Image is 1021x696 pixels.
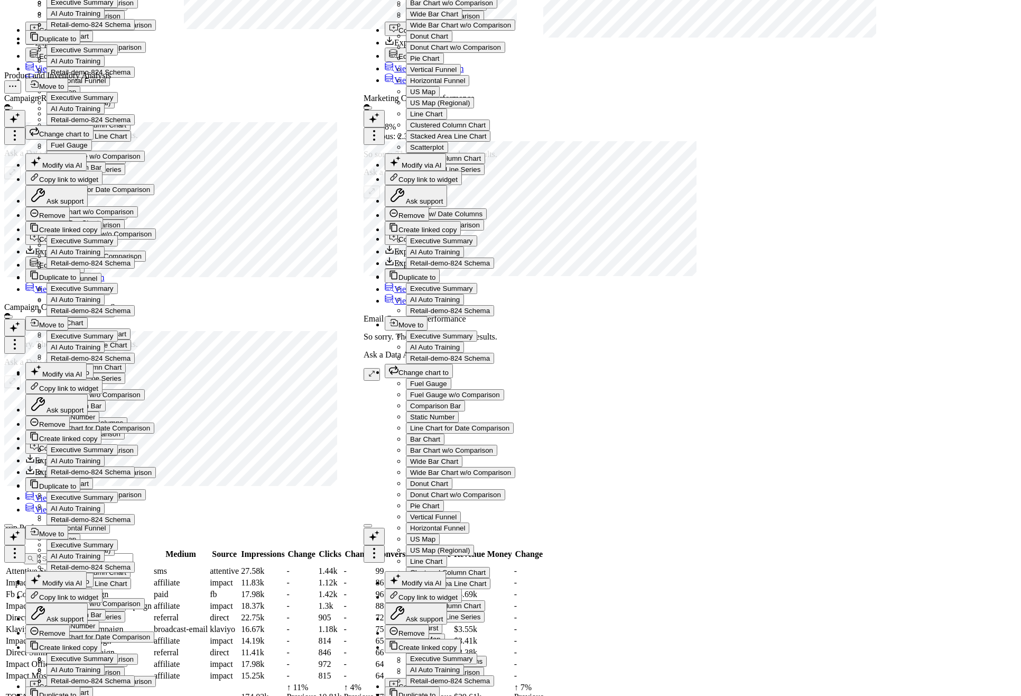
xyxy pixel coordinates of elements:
[406,500,444,511] button: Pie Chart
[385,153,446,171] button: Modify via AI
[153,543,208,565] th: Medium
[318,543,342,565] th: Clicks
[47,664,105,675] button: AI Auto Training
[241,625,284,634] div: 16.67k
[241,578,284,588] div: 11.83k
[287,566,317,576] div: -
[47,514,135,525] button: Retail-demo-824 Schema
[406,511,461,523] button: Vertical Funnel
[287,578,317,588] div: -
[385,625,429,639] button: Remove
[319,671,342,681] div: 815
[25,362,87,380] button: Modify via AI
[47,44,118,56] button: Executive Summary
[154,590,208,599] div: paid
[4,71,111,80] div: Product and Inventory Analysis
[241,613,284,622] div: 22.75k
[514,683,544,692] div: ↑ 7%
[319,578,342,588] div: 1.12k
[154,601,208,611] div: affiliate
[406,342,464,353] button: AI Auto Training
[385,171,462,185] button: Copy link to widget
[344,601,374,611] div: -
[385,571,446,589] button: Modify via AI
[210,648,239,657] div: direct
[385,639,461,653] button: Create linked copy
[406,653,477,664] button: Executive Summary
[406,400,465,411] button: Comparison Bar
[4,523,545,533] div: Top Performing Campaigns
[47,235,118,246] button: Executive Summary
[406,246,464,258] button: AI Auto Training
[47,92,118,103] button: Executive Summary
[25,416,70,430] button: Remove
[47,294,105,305] button: AI Auto Training
[25,207,70,221] button: Remove
[210,625,239,634] div: klaviyo
[319,660,342,669] div: 972
[514,671,544,681] div: -
[25,430,101,444] button: Create linked copy
[344,578,374,588] div: -
[514,578,544,588] div: -
[514,590,544,599] div: -
[286,543,317,565] th: Change
[154,636,208,646] div: affiliate
[241,671,284,681] div: 15.25k
[406,434,444,445] button: Bar Chart
[25,639,101,653] button: Create linked copy
[154,648,208,657] div: referral
[319,613,342,622] div: 905
[25,589,103,603] button: Copy link to widget
[47,466,135,478] button: Retail-demo-824 Schema
[154,566,208,576] div: sms
[406,411,459,423] button: Static Number
[344,636,374,646] div: -
[210,578,239,588] div: impact
[25,153,87,171] button: Modify via AI
[47,492,118,503] button: Executive Summary
[287,625,317,634] div: -
[210,590,239,599] div: fb
[287,671,317,681] div: -
[385,316,428,331] button: Move to
[406,305,494,316] button: Retail-demo-824 Schema
[319,648,342,657] div: 846
[47,503,105,514] button: AI Auto Training
[154,660,208,669] div: affiliate
[319,636,342,646] div: 814
[406,664,464,675] button: AI Auto Training
[154,613,208,622] div: referral
[514,613,544,622] div: -
[25,185,88,207] button: Ask support
[385,185,447,207] button: Ask support
[287,683,317,692] div: ↑ 11%
[25,380,103,394] button: Copy link to widget
[154,625,208,634] div: broadcast-email
[25,478,80,492] button: Duplicate to
[406,258,494,269] button: Retail-demo-824 Schema
[344,613,374,622] div: -
[385,269,440,283] button: Duplicate to
[47,305,135,316] button: Retail-demo-824 Schema
[406,456,462,467] button: Wide Bar Chart
[319,601,342,611] div: 1.3k
[25,30,80,44] button: Duplicate to
[344,648,374,657] div: -
[154,671,208,681] div: affiliate
[344,660,374,669] div: -
[240,543,285,565] th: Impressions
[47,653,118,664] button: Executive Summary
[514,625,544,634] div: -
[344,566,374,576] div: -
[406,423,514,434] button: Line Chart for Date Comparison
[210,671,239,681] div: impact
[406,445,497,456] button: Bar Chart w/o Comparison
[344,543,374,565] th: Change
[47,56,105,67] button: AI Auto Training
[47,8,105,19] button: AI Auto Training
[344,590,374,599] div: -
[406,353,494,364] button: Retail-demo-824 Schema
[514,543,544,565] th: Change
[287,660,317,669] div: -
